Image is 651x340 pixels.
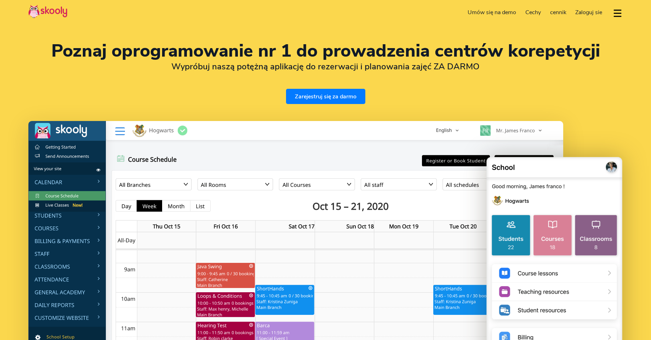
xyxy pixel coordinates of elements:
h1: Poznaj oprogramowanie nr 1 do prowadzenia centrów korepetycji [28,42,623,59]
span: Zaloguj sie [575,8,602,16]
span: cennik [550,8,566,16]
img: Skooly [28,5,67,18]
a: Umów się na demo [463,7,521,18]
h2: Wypróbuj naszą potężną aplikację do rezerwacji i planowania zajęć ZA DARMO [28,61,623,72]
a: cennik [546,7,571,18]
a: Cechy [521,7,546,18]
button: dropdown menu [612,5,623,21]
a: Zaloguj sie [571,7,607,18]
a: Zarejestruj się za darmo [286,89,365,104]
